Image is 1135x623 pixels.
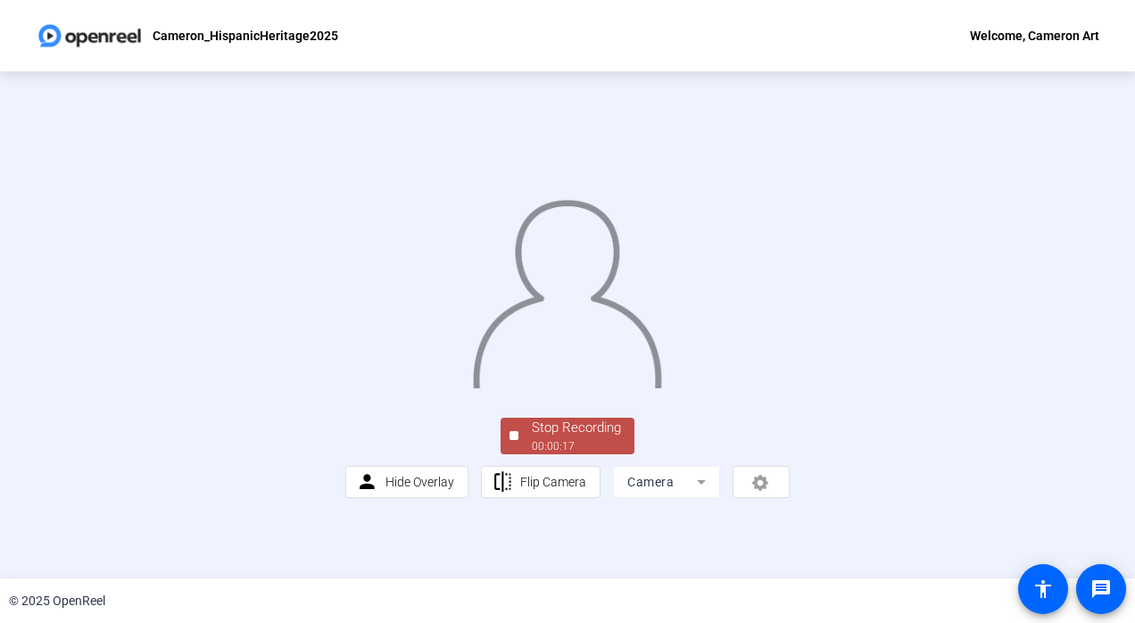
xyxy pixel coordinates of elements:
[1032,578,1054,600] mat-icon: accessibility
[345,466,468,498] button: Hide Overlay
[492,471,514,494] mat-icon: flip
[501,418,634,454] button: Stop Recording00:00:17
[520,475,586,489] span: Flip Camera
[471,188,663,388] img: overlay
[356,471,378,494] mat-icon: person
[970,25,1099,46] div: Welcome, Cameron Art
[385,475,454,489] span: Hide Overlay
[532,418,621,438] div: Stop Recording
[532,438,621,454] div: 00:00:17
[36,18,144,54] img: OpenReel logo
[1090,578,1112,600] mat-icon: message
[9,592,105,611] div: © 2025 OpenReel
[481,466,601,498] button: Flip Camera
[153,25,338,46] p: Cameron_HispanicHeritage2025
